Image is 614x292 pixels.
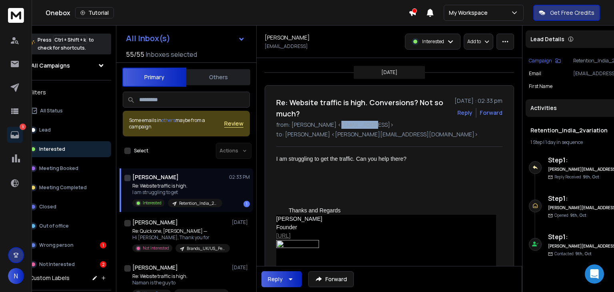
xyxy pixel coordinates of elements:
p: Reply Received [554,174,599,180]
button: Reply [261,271,302,287]
button: All Inbox(s) [120,30,251,46]
p: Lead Details [530,35,564,43]
button: Tutorial [75,7,114,18]
h1: [PERSON_NAME] [265,34,310,42]
button: All Campaigns [25,58,111,74]
button: Reply [457,109,472,117]
p: Meeting Booked [39,165,78,172]
p: Get Free Credits [550,9,594,17]
h1: [PERSON_NAME] [132,173,179,181]
div: Forward [480,109,502,117]
h3: Custom Labels [30,274,70,282]
label: Select [134,148,148,154]
p: [DATE] [232,219,250,226]
p: 3 [20,124,26,130]
p: Re: Quick one, [PERSON_NAME] — [132,228,228,234]
h1: [PERSON_NAME] [132,264,178,272]
button: Interested [25,141,111,157]
h1: All Campaigns [31,62,70,70]
p: Interested [422,38,444,45]
p: Naman is the guy to [132,280,228,286]
p: Campaign [529,58,552,64]
p: Not Interested [143,245,169,251]
div: Onebox [46,7,409,18]
button: Primary [122,68,186,87]
button: Others [186,68,250,86]
button: Campaign [529,58,561,64]
button: Wrong person1 [25,237,111,253]
button: Not Interested2 [25,256,111,272]
p: Interested [143,200,161,206]
p: My Workspace [449,9,491,17]
p: Retention_India_2variation [179,200,217,206]
p: Lead [39,127,51,133]
h1: Re: Website traffic is high. Conversions? Not so much? [276,97,450,119]
span: 9th, Oct [570,212,586,218]
p: Out of office [39,223,69,229]
p: [DATE] [381,69,397,76]
div: [PERSON_NAME] Founder [276,215,496,232]
button: Forward [308,271,354,287]
p: All Status [40,108,63,114]
p: [DATE] : 02:33 pm [455,97,502,105]
p: Email [529,70,541,77]
div: Some emails in maybe from a campaign [129,117,224,130]
button: Review [224,120,243,128]
button: All Status [25,103,111,119]
h3: Filters [25,87,111,98]
h3: Inboxes selected [146,50,197,59]
div: 2 [100,261,106,268]
div: 1 [243,201,250,207]
a: 3 [7,127,23,143]
button: Out of office [25,218,111,234]
h1: All Inbox(s) [126,34,170,42]
p: Wrong person [39,242,74,248]
span: 1 day in sequence [545,139,583,146]
button: Meeting Completed [25,180,111,196]
p: Add to [467,38,481,45]
p: Hi [PERSON_NAME], Thank you for [132,234,228,241]
div: Reply [268,275,283,283]
div: 1 [100,242,106,248]
p: [DATE] [232,264,250,271]
span: 9th, Oct [575,251,592,256]
div: I am struggling to get the traffic. Can you help there? [276,155,496,163]
p: Contacted [554,251,592,257]
span: 9th, Oct [583,174,599,180]
button: Get Free Credits [533,5,600,21]
p: Interested [39,146,65,152]
p: Meeting Completed [39,184,87,191]
button: Meeting Booked [25,160,111,176]
p: Re: Website traffic is high. [132,273,228,280]
p: to: [PERSON_NAME] <[PERSON_NAME][EMAIL_ADDRESS][DOMAIN_NAME]> [276,130,502,138]
span: Ctrl + Shift + k [53,35,87,44]
div: Open Intercom Messenger [585,264,604,284]
button: Lead [25,122,111,138]
span: 1 Step [530,139,542,146]
h1: [PERSON_NAME] [132,218,178,226]
span: 55 / 55 [126,50,144,59]
p: I am struggling to get [132,189,222,196]
p: Press to check for shortcuts. [38,36,94,52]
p: Opened [554,212,586,218]
p: Brands_UK/US_Performance-marketing [187,246,225,252]
p: Not Interested [39,261,75,268]
button: Closed [25,199,111,215]
p: Closed [39,204,56,210]
button: N [8,268,24,284]
p: [EMAIL_ADDRESS] [265,43,308,50]
p: First Name [529,83,552,90]
p: from: [PERSON_NAME] <[EMAIL_ADDRESS]> [276,121,502,129]
span: Thanks and Regards [289,207,341,214]
a: [URL] [276,232,291,239]
p: Re: Website traffic is high. [132,183,222,189]
p: 02:33 PM [229,174,250,180]
span: others [161,117,175,124]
